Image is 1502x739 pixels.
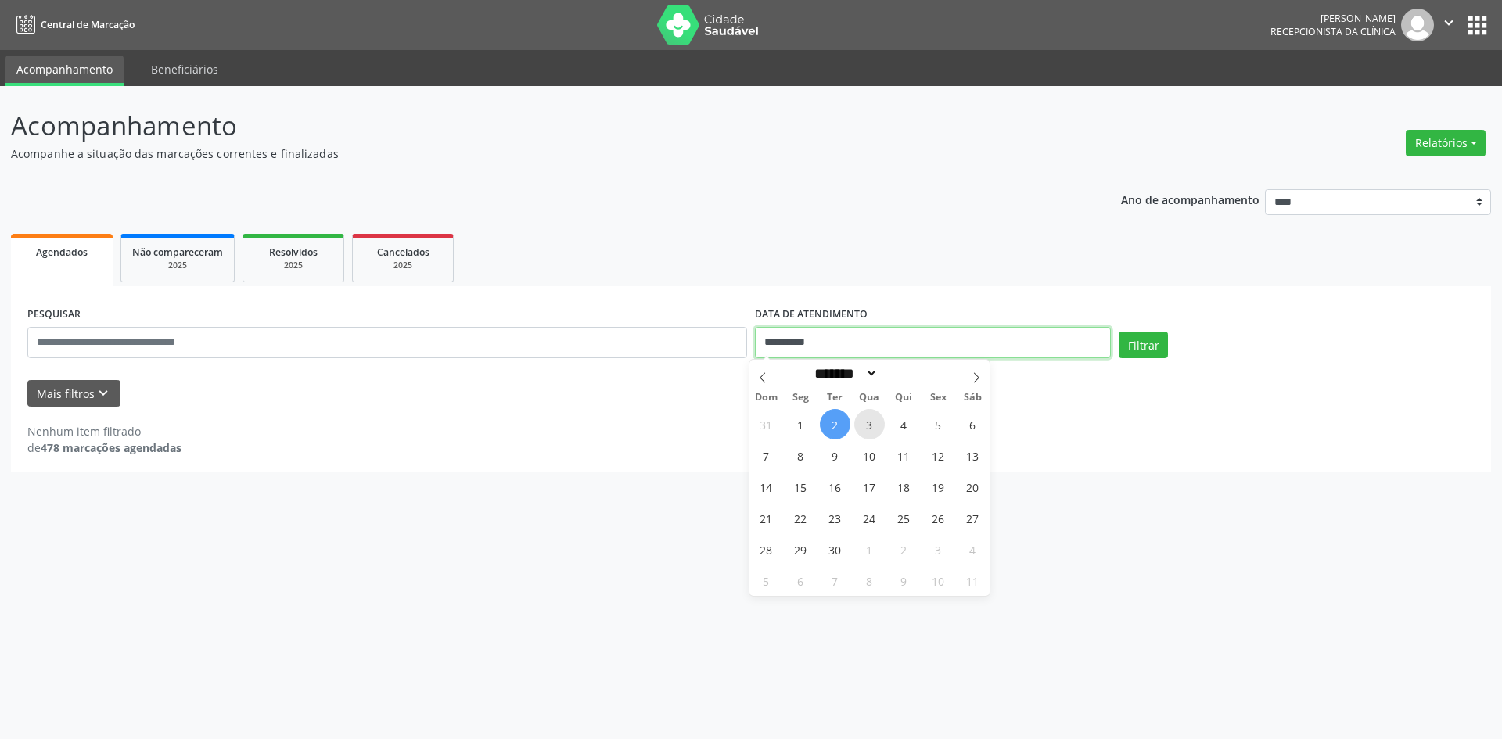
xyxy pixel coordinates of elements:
[923,409,954,439] span: Setembro 5, 2025
[140,56,229,83] a: Beneficiários
[11,145,1047,162] p: Acompanhe a situação das marcações correntes e finalizadas
[41,440,181,455] strong: 478 marcações agendadas
[27,423,181,439] div: Nenhum item filtrado
[36,246,88,259] span: Agendados
[958,472,988,502] span: Setembro 20, 2025
[751,565,782,596] span: Outubro 5, 2025
[785,440,816,471] span: Setembro 8, 2025
[820,409,850,439] span: Setembro 2, 2025
[1406,130,1486,156] button: Relatórios
[1121,189,1259,209] p: Ano de acompanhamento
[889,409,919,439] span: Setembro 4, 2025
[958,565,988,596] span: Outubro 11, 2025
[889,565,919,596] span: Outubro 9, 2025
[923,534,954,565] span: Outubro 3, 2025
[958,409,988,439] span: Setembro 6, 2025
[751,534,782,565] span: Setembro 28, 2025
[958,503,988,533] span: Setembro 27, 2025
[1434,9,1464,41] button: 
[785,534,816,565] span: Setembro 29, 2025
[921,393,955,403] span: Sex
[785,472,816,502] span: Setembro 15, 2025
[854,503,885,533] span: Setembro 24, 2025
[132,260,223,271] div: 2025
[41,18,135,31] span: Central de Marcação
[889,440,919,471] span: Setembro 11, 2025
[854,440,885,471] span: Setembro 10, 2025
[854,409,885,439] span: Setembro 3, 2025
[820,472,850,502] span: Setembro 16, 2025
[1440,14,1457,31] i: 
[923,503,954,533] span: Setembro 26, 2025
[1464,12,1491,39] button: apps
[820,440,850,471] span: Setembro 9, 2025
[5,56,124,86] a: Acompanhamento
[783,393,817,403] span: Seg
[1119,332,1168,358] button: Filtrar
[1401,9,1434,41] img: img
[751,409,782,439] span: Agosto 31, 2025
[11,12,135,38] a: Central de Marcação
[923,440,954,471] span: Setembro 12, 2025
[755,303,868,327] label: DATA DE ATENDIMENTO
[958,440,988,471] span: Setembro 13, 2025
[95,385,112,402] i: keyboard_arrow_down
[785,565,816,596] span: Outubro 6, 2025
[377,246,429,259] span: Cancelados
[955,393,990,403] span: Sáb
[889,503,919,533] span: Setembro 25, 2025
[810,365,879,382] select: Month
[785,503,816,533] span: Setembro 22, 2025
[751,472,782,502] span: Setembro 14, 2025
[958,534,988,565] span: Outubro 4, 2025
[854,534,885,565] span: Outubro 1, 2025
[820,534,850,565] span: Setembro 30, 2025
[889,472,919,502] span: Setembro 18, 2025
[27,303,81,327] label: PESQUISAR
[817,393,852,403] span: Ter
[923,472,954,502] span: Setembro 19, 2025
[269,246,318,259] span: Resolvidos
[751,440,782,471] span: Setembro 7, 2025
[852,393,886,403] span: Qua
[749,393,784,403] span: Dom
[854,565,885,596] span: Outubro 8, 2025
[886,393,921,403] span: Qui
[751,503,782,533] span: Setembro 21, 2025
[854,472,885,502] span: Setembro 17, 2025
[11,106,1047,145] p: Acompanhamento
[820,503,850,533] span: Setembro 23, 2025
[820,565,850,596] span: Outubro 7, 2025
[785,409,816,439] span: Setembro 1, 2025
[1270,25,1396,38] span: Recepcionista da clínica
[889,534,919,565] span: Outubro 2, 2025
[1270,12,1396,25] div: [PERSON_NAME]
[923,565,954,596] span: Outubro 10, 2025
[878,365,929,382] input: Year
[27,439,181,456] div: de
[254,260,332,271] div: 2025
[364,260,442,271] div: 2025
[27,380,120,407] button: Mais filtroskeyboard_arrow_down
[132,246,223,259] span: Não compareceram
